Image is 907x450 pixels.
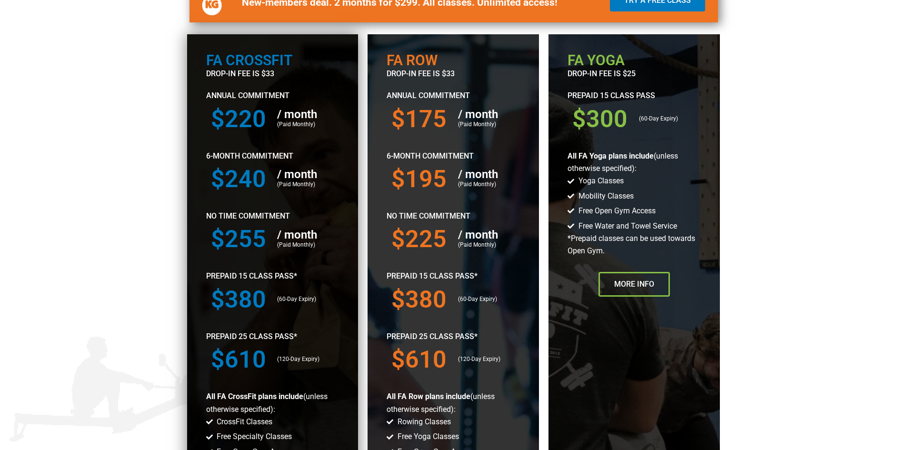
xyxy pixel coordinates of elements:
p: *Prepaid classes can be used towards Open Gym. [568,232,701,258]
p: (Paid Monthly) [458,180,515,190]
p: (120-Day Expiry) [458,355,515,364]
span: Rowing Classes [395,416,451,428]
p: Prepaid 25 Class Pass* [387,330,520,343]
p: drop-in fee is $33 [206,68,339,80]
p: drop-in fee is $33 [387,68,520,80]
h3: $300 [572,107,629,131]
p: Annual Commitment [387,90,520,102]
span: Free Open Gym Access [576,205,656,217]
p: (unless otherwise specified): [206,390,339,416]
h5: / month [458,169,515,180]
h3: $610 [391,348,449,371]
span: Yoga Classes [576,175,624,187]
p: No Time Commitment [206,210,339,222]
h3: $380 [211,288,268,311]
span: Free Yoga Classes [395,430,459,443]
h2: FA Yoga [568,53,701,68]
h3: $175 [391,107,449,131]
h3: $380 [391,288,449,311]
p: (60-Day Expiry) [277,295,334,304]
span: More Info [614,280,654,288]
h3: $240 [211,167,268,191]
b: All FA CrossFit plans include [206,392,303,401]
h5: / month [458,109,515,120]
p: (120-Day Expiry) [277,355,334,364]
h3: $610 [211,348,268,371]
p: (60-Day Expiry) [458,295,515,304]
p: Prepaid 15 Class Pass [568,90,701,102]
b: All FA Yoga plans include [568,151,654,160]
p: (unless otherwise specified): [568,150,701,175]
b: All FA Row plans include [387,392,470,401]
p: Prepaid 25 Class Pass* [206,330,339,343]
p: 6-Month Commitment [206,150,339,162]
h3: $195 [391,167,449,191]
h5: / month [277,169,334,180]
span: CrossFit Classes [214,416,272,428]
span: Free Specialty Classes [214,430,292,443]
p: drop-in fee is $25 [568,68,701,80]
h2: FA ROW [387,53,520,68]
h2: FA Crossfit [206,53,339,68]
p: Prepaid 15 Class Pass* [387,270,520,282]
p: Annual Commitment [206,90,339,102]
p: (Paid Monthly) [458,240,515,250]
p: (60-Day Expiry) [639,114,696,124]
p: (unless otherwise specified): [387,390,520,416]
h5: / month [277,109,334,120]
h3: $255 [211,227,268,251]
p: (Paid Monthly) [277,240,334,250]
a: More Info [598,272,670,297]
h3: $225 [391,227,449,251]
p: (Paid Monthly) [277,180,334,190]
p: Prepaid 15 Class Pass* [206,270,339,282]
p: No Time Commitment [387,210,520,222]
p: (Paid Monthly) [277,120,334,130]
h3: $220 [211,107,268,131]
h5: / month [277,229,334,240]
p: (Paid Monthly) [458,120,515,130]
p: 6-Month Commitment [387,150,520,162]
span: Mobility Classes [576,190,634,202]
span: Free Water and Towel Service [576,220,677,232]
h5: / month [458,229,515,240]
